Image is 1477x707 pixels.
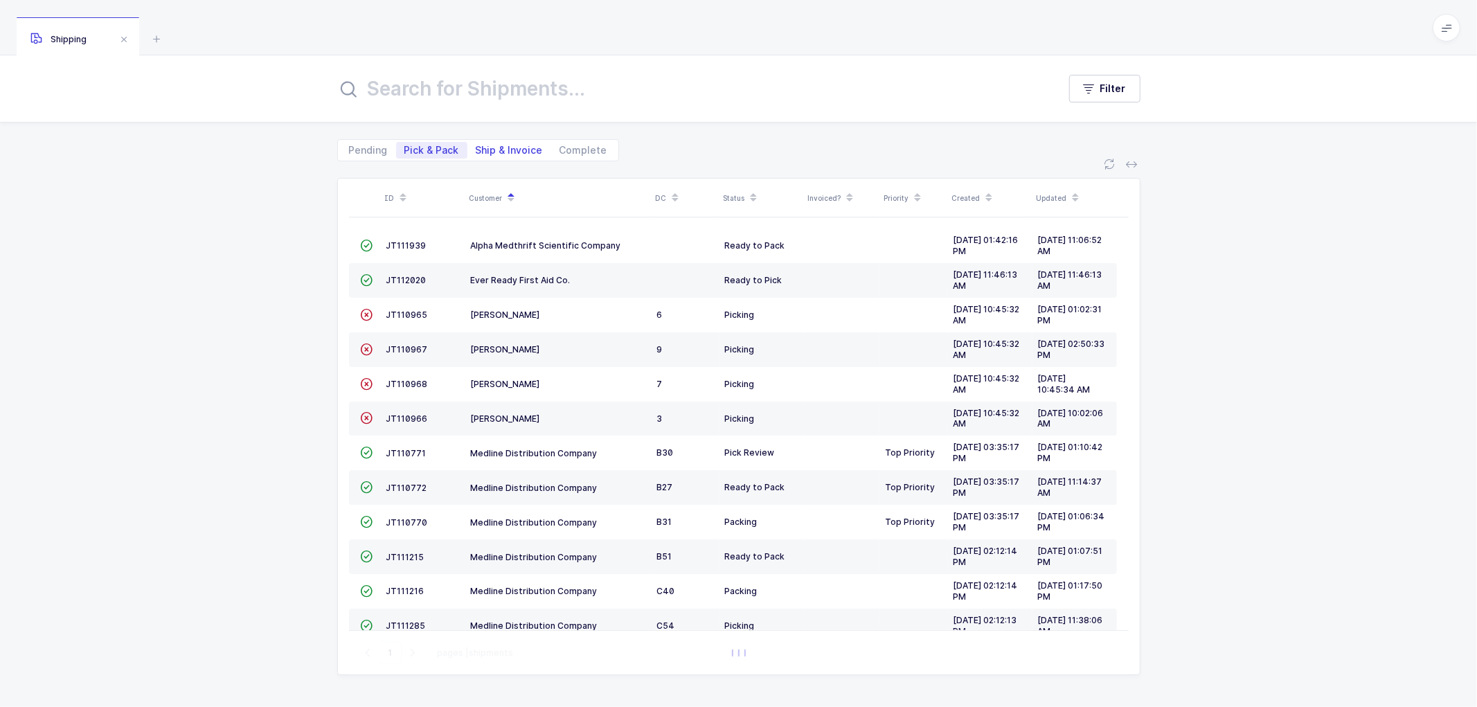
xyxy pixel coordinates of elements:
input: Search for Shipments... [337,72,1041,105]
span:  [361,620,373,631]
div: Invoiced? [808,186,876,210]
span: Medline Distribution Company [471,620,598,631]
span: C54 [657,620,675,631]
span:  [361,379,373,389]
span: JT111215 [386,552,424,562]
span: Filter [1100,82,1126,96]
span: [DATE] 03:35:17 PM [954,442,1020,463]
span: [DATE] 03:35:17 PM [954,511,1020,533]
span:  [361,482,373,492]
span: Medline Distribution Company [471,483,598,493]
span: Ready to Pack [725,551,785,562]
span: [DATE] 10:45:32 AM [954,339,1020,360]
span: JT110968 [386,379,428,389]
span: [DATE] 11:06:52 AM [1038,235,1102,256]
span: 3 [657,413,663,424]
span: [DATE] 02:12:13 PM [954,615,1017,636]
span: Ready to Pack [725,240,785,251]
span: [DATE] 10:45:32 AM [954,373,1020,395]
span: Pick Review [725,447,775,458]
span: 7 [657,379,663,389]
span: Picking [725,379,755,389]
span: Medline Distribution Company [471,552,598,562]
span: C40 [657,586,675,596]
span: [DATE] 01:17:50 PM [1038,580,1103,602]
button: Filter [1069,75,1140,102]
span:  [361,447,373,458]
span: B30 [657,447,674,458]
span: Ever Ready First Aid Co. [471,275,571,285]
span: Alpha Medthrift Scientific Company [471,240,621,251]
span:  [361,240,373,251]
span: [DATE] 01:42:16 PM [954,235,1019,256]
span: [PERSON_NAME] [471,379,540,389]
span: [DATE] 11:38:06 AM [1038,615,1103,636]
span: [PERSON_NAME] [471,413,540,424]
span: JT110770 [386,517,428,528]
span:  [361,275,373,285]
span: JT110966 [386,413,428,424]
span:  [361,517,373,527]
span: Picking [725,344,755,355]
span: Top Priority [886,517,936,527]
span: [DATE] 10:45:32 AM [954,304,1020,325]
div: Created [952,186,1028,210]
span: [DATE] 10:45:34 AM [1038,373,1091,395]
span: B31 [657,517,672,527]
span:  [361,586,373,596]
span: Medline Distribution Company [471,586,598,596]
span: [DATE] 01:10:42 PM [1038,442,1103,463]
span: Top Priority [886,447,936,458]
span: Medline Distribution Company [471,448,598,458]
span: [DATE] 11:14:37 AM [1038,476,1102,498]
span: [DATE] 10:02:06 AM [1038,408,1104,429]
span: [DATE] 11:46:13 AM [1038,269,1102,291]
span: [DATE] 10:45:32 AM [954,408,1020,429]
span: JT112020 [386,275,427,285]
div: Updated [1037,186,1113,210]
span: JT111216 [386,586,424,596]
span: [DATE] 01:07:51 PM [1038,546,1103,567]
div: DC [656,186,715,210]
span: Pick & Pack [404,145,459,155]
span: Complete [560,145,607,155]
span: [DATE] 03:35:17 PM [954,476,1020,498]
span:  [361,551,373,562]
span: B51 [657,551,672,562]
span: Packing [725,586,758,596]
span: Ship & Invoice [476,145,543,155]
span: [DATE] 01:02:31 PM [1038,304,1102,325]
span: 9 [657,344,663,355]
span: Top Priority [886,482,936,492]
div: Status [724,186,800,210]
span: JT111939 [386,240,427,251]
span: [PERSON_NAME] [471,344,540,355]
div: Priority [884,186,944,210]
span: [DATE] 11:46:13 AM [954,269,1018,291]
span: Medline Distribution Company [471,517,598,528]
span: JT110967 [386,344,428,355]
span: [DATE] 02:50:33 PM [1038,339,1105,360]
span: Picking [725,620,755,631]
span: JT110771 [386,448,427,458]
span: Picking [725,310,755,320]
div: ID [385,186,461,210]
span: Picking [725,413,755,424]
span: [PERSON_NAME] [471,310,540,320]
span: [DATE] 02:12:14 PM [954,546,1018,567]
span: Ready to Pick [725,275,782,285]
span: [DATE] 02:12:14 PM [954,580,1018,602]
span: 6 [657,310,663,320]
span: JT110965 [386,310,428,320]
span: JT111285 [386,620,426,631]
span: Ready to Pack [725,482,785,492]
span: B27 [657,482,673,492]
span:  [361,344,373,355]
span: [DATE] 01:06:34 PM [1038,511,1105,533]
span:  [361,310,373,320]
span: Shipping [30,34,87,44]
div: Customer [469,186,647,210]
span:  [361,413,373,423]
span: JT110772 [386,483,427,493]
span: Pending [349,145,388,155]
